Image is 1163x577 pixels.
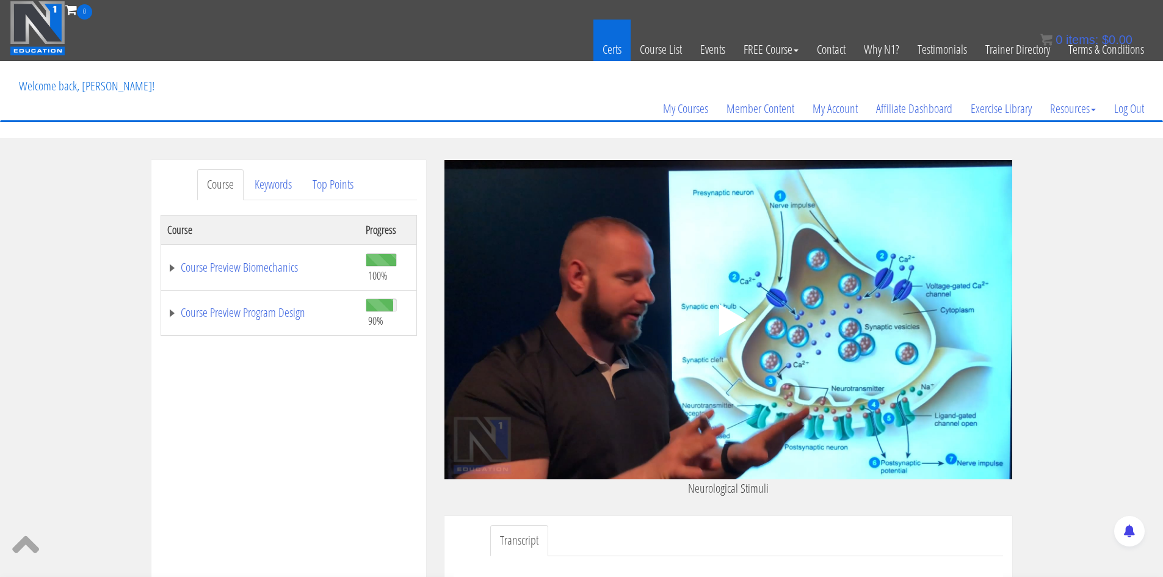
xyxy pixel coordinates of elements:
a: Course List [631,20,691,79]
th: Progress [360,215,416,244]
a: Testimonials [908,20,976,79]
a: Course Preview Biomechanics [167,261,353,274]
a: Trainer Directory [976,20,1059,79]
a: Exercise Library [962,79,1041,138]
a: Events [691,20,734,79]
span: 90% [368,314,383,327]
a: 0 [65,1,92,18]
a: Log Out [1105,79,1153,138]
img: icon11.png [1040,34,1052,46]
span: 100% [368,269,388,282]
a: Certs [593,20,631,79]
span: 0 [1056,33,1062,46]
bdi: 0.00 [1102,33,1132,46]
a: Member Content [717,79,803,138]
a: FREE Course [734,20,808,79]
a: My Courses [654,79,717,138]
span: $ [1102,33,1109,46]
img: n1-education [10,1,65,56]
a: Terms & Conditions [1059,20,1153,79]
a: Contact [808,20,855,79]
span: items: [1066,33,1098,46]
a: Top Points [303,169,363,200]
a: Why N1? [855,20,908,79]
a: Affiliate Dashboard [867,79,962,138]
a: My Account [803,79,867,138]
p: Neurological Stimuli [444,479,1012,498]
a: Course Preview Program Design [167,307,353,319]
a: Transcript [490,525,548,556]
a: Course [197,169,244,200]
th: Course [161,215,360,244]
span: 0 [77,4,92,20]
a: 0 items: $0.00 [1040,33,1132,46]
p: Welcome back, [PERSON_NAME]! [10,62,164,111]
a: Keywords [245,169,302,200]
a: Resources [1041,79,1105,138]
